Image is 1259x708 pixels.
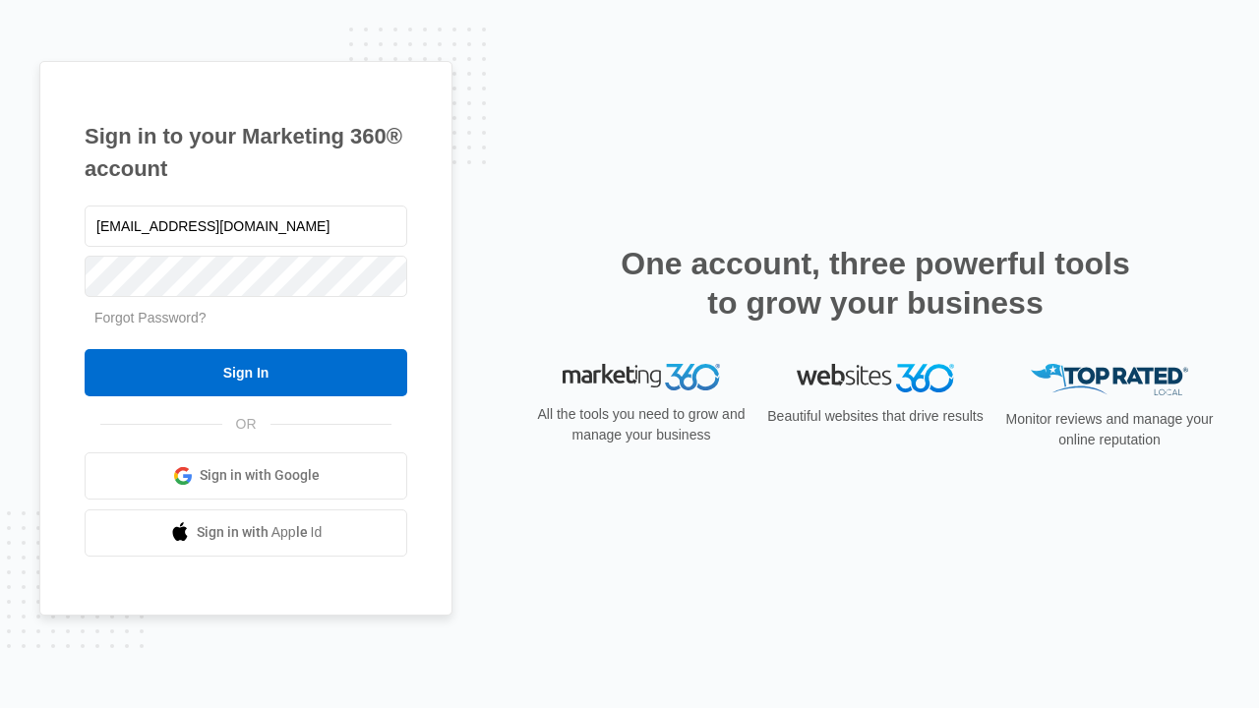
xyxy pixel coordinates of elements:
[531,404,751,445] p: All the tools you need to grow and manage your business
[1031,364,1188,396] img: Top Rated Local
[85,452,407,500] a: Sign in with Google
[222,414,270,435] span: OR
[85,509,407,557] a: Sign in with Apple Id
[200,465,320,486] span: Sign in with Google
[85,206,407,247] input: Email
[615,244,1136,323] h2: One account, three powerful tools to grow your business
[765,406,986,427] p: Beautiful websites that drive results
[797,364,954,392] img: Websites 360
[85,120,407,185] h1: Sign in to your Marketing 360® account
[563,364,720,391] img: Marketing 360
[94,310,207,325] a: Forgot Password?
[999,409,1220,450] p: Monitor reviews and manage your online reputation
[197,522,323,543] span: Sign in with Apple Id
[85,349,407,396] input: Sign In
